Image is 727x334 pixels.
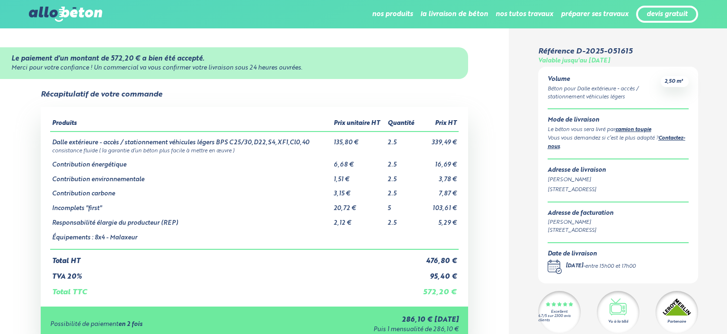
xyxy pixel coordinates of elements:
[418,281,459,297] td: 572,20 €
[665,78,683,85] span: 2,50 m³
[118,321,142,327] strong: en 2 fois
[11,65,457,72] div: Merci pour votre confiance ! Un commercial va vous confirmer votre livraison sous 24 heures ouvrées.
[418,265,459,281] td: 95,40 €
[332,116,386,132] th: Prix unitaire HT
[643,297,717,324] iframe: Help widget launcher
[386,212,418,227] td: 2.5
[50,227,332,250] td: Équipements : 8x4 - Malaxeur
[332,212,386,227] td: 2,12 €
[332,154,386,169] td: 6,68 €
[50,183,332,198] td: Contribution carbone
[548,117,689,124] div: Mode de livraison
[418,212,459,227] td: 5,29 €
[548,85,661,101] div: Béton pour Dalle extérieure - accès / stationnement véhicules légers
[418,169,459,184] td: 3,78 €
[420,3,488,26] li: la livraison de béton
[386,169,418,184] td: 2.5
[372,3,413,26] li: nos produits
[615,127,651,132] a: camion toupie
[386,198,418,212] td: 5
[548,126,689,134] div: Le béton vous sera livré par
[386,154,418,169] td: 2.5
[548,251,636,258] div: Date de livraison
[50,281,418,297] td: Total TTC
[548,76,661,83] div: Volume
[608,319,628,325] div: Vu à la télé
[386,116,418,132] th: Quantité
[548,227,613,235] div: [STREET_ADDRESS]
[548,176,689,184] div: [PERSON_NAME]
[50,265,418,281] td: TVA 20%
[585,263,636,271] div: entre 15h00 et 17h00
[332,183,386,198] td: 3,15 €
[29,7,102,22] img: allobéton
[50,321,263,328] div: Possibilité de paiement
[50,132,332,147] td: Dalle extérieure - accès / stationnement véhicules légers BPS C25/30,D22,S4,XF1,Cl0,40
[548,136,685,149] a: Contactez-nous
[538,58,610,65] div: Valable jusqu'au [DATE]
[561,3,629,26] li: préparer ses travaux
[332,132,386,147] td: 135,80 €
[41,90,162,99] div: Récapitulatif de votre commande
[386,183,418,198] td: 2.5
[647,10,688,18] a: devis gratuit
[496,3,553,26] li: nos tutos travaux
[566,263,636,271] div: -
[548,210,613,217] div: Adresse de facturation
[566,263,583,271] div: [DATE]
[538,47,632,56] div: Référence D-2025-051615
[11,55,204,62] strong: Le paiement d'un montant de 572,20 € a bien été accepté.
[332,169,386,184] td: 1,51 €
[50,146,459,154] td: consistance fluide ( la garantie d’un béton plus facile à mettre en œuvre )
[50,154,332,169] td: Contribution énergétique
[386,132,418,147] td: 2.5
[50,212,332,227] td: Responsabilité élargie du producteur (REP)
[548,186,689,194] div: [STREET_ADDRESS]
[418,183,459,198] td: 7,87 €
[50,116,332,132] th: Produits
[548,219,613,227] div: [PERSON_NAME]
[50,169,332,184] td: Contribution environnementale
[418,198,459,212] td: 103,61 €
[418,132,459,147] td: 339,49 €
[548,134,689,151] div: Vous vous demandez si c’est le plus adapté ? .
[50,249,418,265] td: Total HT
[263,316,459,324] div: 286,10 € [DATE]
[263,326,459,334] div: Puis 1 mensualité de 286,10 €
[418,154,459,169] td: 16,69 €
[50,198,332,212] td: Incomplets "first"
[418,249,459,265] td: 476,80 €
[548,167,689,174] div: Adresse de livraison
[418,116,459,132] th: Prix HT
[551,310,567,314] div: Excellent
[538,314,581,323] div: 4.7/5 sur 2300 avis clients
[332,198,386,212] td: 20,72 €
